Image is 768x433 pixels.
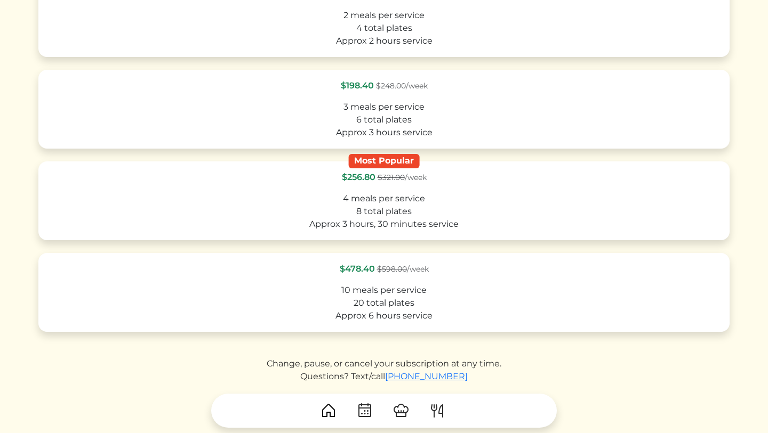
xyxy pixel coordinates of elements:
[48,101,720,113] div: 3 meals per service
[429,402,446,419] img: ForkKnife-55491504ffdb50bab0c1e09e7649658475375261d09fd45db06cec23bce548bf.svg
[48,297,720,309] div: 20 total plates
[320,402,337,419] img: House-9bf13187bcbb5817f509fe5e7408150f90897510c4275e13d0d5fca38e0b5951.svg
[378,173,427,182] span: /week
[48,126,720,139] div: Approx 3 hours service
[376,81,428,91] span: /week
[48,192,720,205] div: 4 meals per service
[376,81,406,91] s: $248.00
[48,9,720,22] div: 2 meals per service
[377,264,407,274] s: $598.00
[356,402,373,419] img: CalendarDots-5bcf9d9080389f2a281d69619e1c85352834be518fbc73d9501aef674afc0d57.svg
[38,357,730,370] div: Change, pause, or cancel your subscription at any time.
[48,22,720,35] div: 4 total plates
[38,370,730,383] div: Questions? Text/call
[48,218,720,231] div: Approx 3 hours, 30 minutes service
[377,264,429,274] span: /week
[378,173,405,182] s: $321.00
[385,371,468,381] a: [PHONE_NUMBER]
[48,35,720,47] div: Approx 2 hours service
[342,172,375,182] span: $256.80
[340,264,375,274] span: $478.40
[48,309,720,322] div: Approx 6 hours service
[393,402,410,419] img: ChefHat-a374fb509e4f37eb0702ca99f5f64f3b6956810f32a249b33092029f8484b388.svg
[48,205,720,218] div: 8 total plates
[48,284,720,297] div: 10 meals per service
[48,113,720,126] div: 6 total plates
[349,154,420,168] div: Most Popular
[341,80,374,91] span: $198.40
